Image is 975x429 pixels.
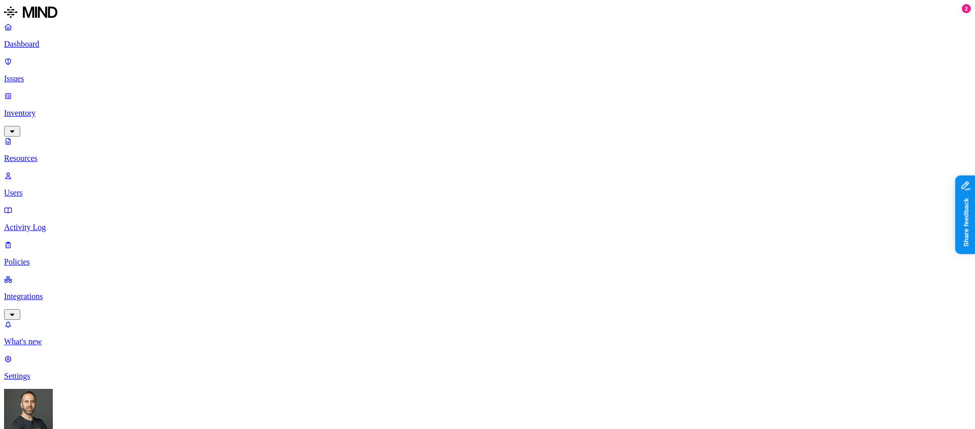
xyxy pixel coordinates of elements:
p: Dashboard [4,40,971,49]
a: Settings [4,354,971,381]
p: Activity Log [4,223,971,232]
a: What's new [4,320,971,346]
p: Resources [4,154,971,163]
a: Policies [4,240,971,267]
p: Issues [4,74,971,83]
p: Users [4,188,971,197]
p: Inventory [4,109,971,118]
p: What's new [4,337,971,346]
p: Settings [4,372,971,381]
p: Policies [4,257,971,267]
a: Users [4,171,971,197]
a: Integrations [4,275,971,318]
a: Activity Log [4,206,971,232]
a: Dashboard [4,22,971,49]
a: Inventory [4,91,971,135]
a: MIND [4,4,971,22]
div: 2 [962,4,971,13]
img: MIND [4,4,57,20]
p: Integrations [4,292,971,301]
a: Resources [4,137,971,163]
a: Issues [4,57,971,83]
